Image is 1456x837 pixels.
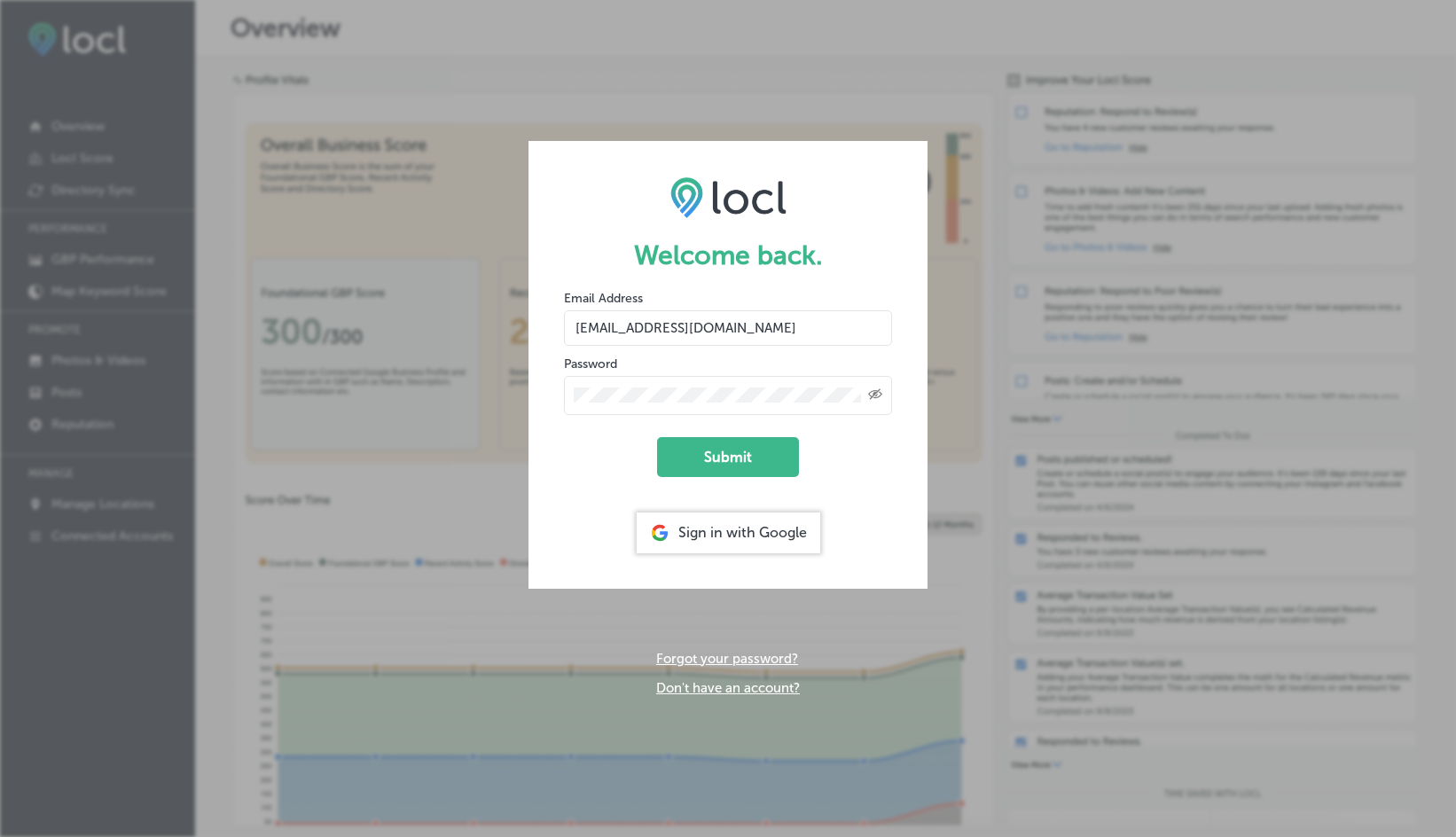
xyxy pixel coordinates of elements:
h1: Welcome back. [564,239,892,271]
a: Forgot your password? [656,651,798,667]
img: LOCL logo [670,176,787,217]
div: Sign in with Google [637,512,820,553]
label: Password [564,356,617,372]
a: Don't have an account? [656,680,800,696]
span: Toggle password visibility [868,387,882,403]
button: Submit [657,437,799,477]
label: Email Address [564,291,643,306]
